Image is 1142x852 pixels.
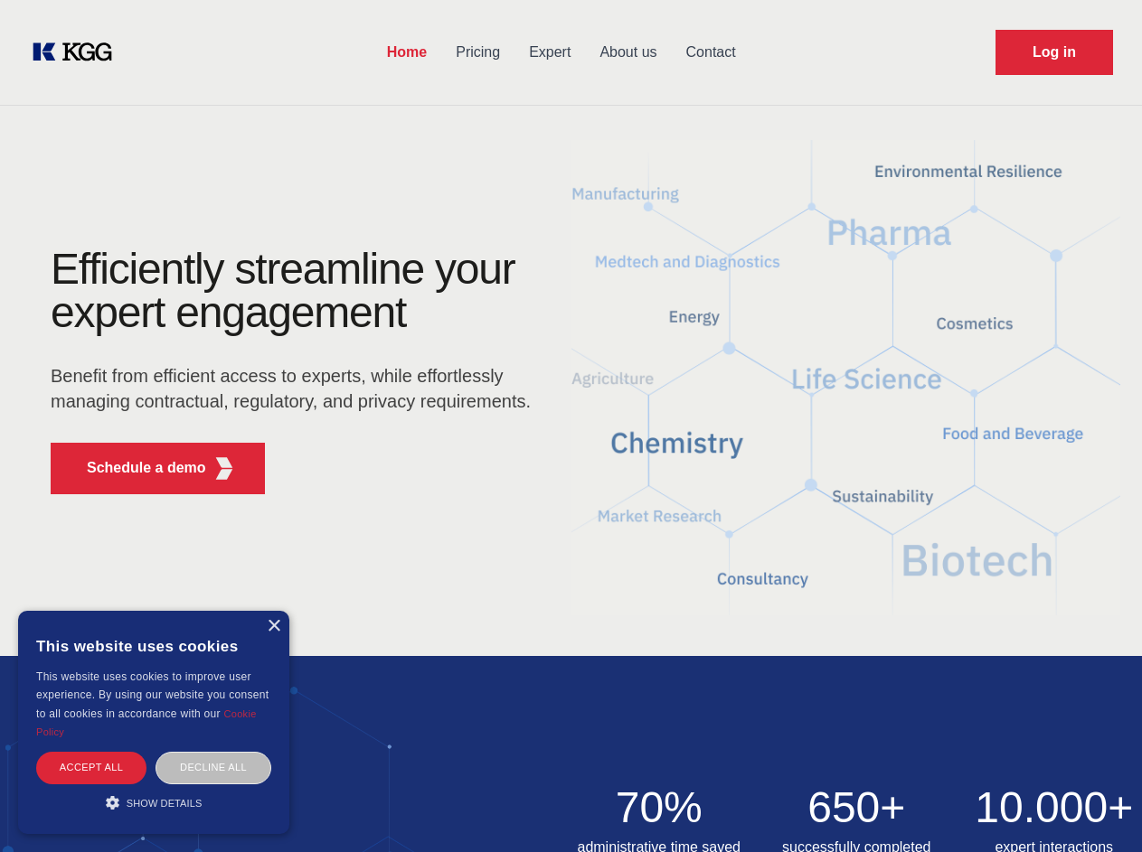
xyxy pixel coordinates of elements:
h2: 70% [571,786,748,829]
img: KGG Fifth Element RED [213,457,236,480]
a: Contact [672,29,750,76]
a: Home [373,29,441,76]
div: This website uses cookies [36,624,271,668]
a: About us [585,29,671,76]
img: KGG Fifth Element RED [571,117,1121,638]
a: Request Demo [996,30,1113,75]
p: Schedule a demo [87,457,206,479]
h1: Efficiently streamline your expert engagement [51,248,543,334]
a: Cookie Policy [36,708,257,737]
span: Show details [127,798,203,809]
div: Accept all [36,752,146,783]
span: This website uses cookies to improve user experience. By using our website you consent to all coo... [36,670,269,720]
p: Benefit from efficient access to experts, while effortlessly managing contractual, regulatory, an... [51,363,543,414]
div: Show details [36,793,271,811]
div: Close [267,620,280,633]
h2: 650+ [769,786,945,829]
a: KOL Knowledge Platform: Talk to Key External Experts (KEE) [29,38,127,67]
div: Decline all [156,752,271,783]
button: Schedule a demoKGG Fifth Element RED [51,443,265,494]
a: Pricing [441,29,514,76]
a: Expert [514,29,585,76]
